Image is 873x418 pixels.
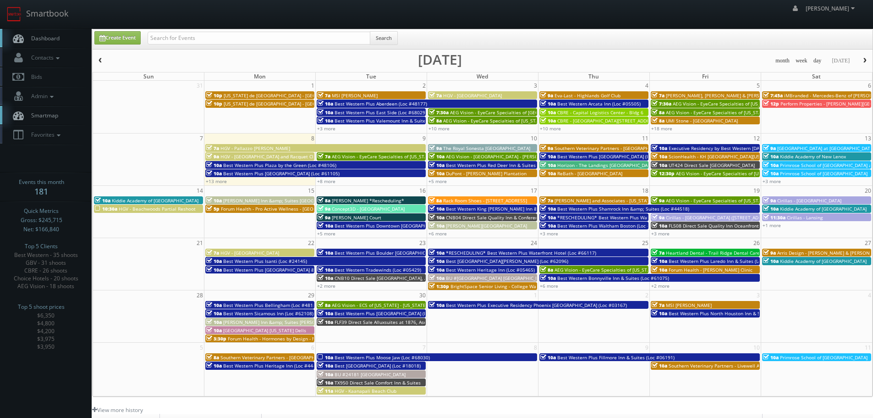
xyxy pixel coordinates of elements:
span: 24 [530,238,538,248]
span: 10a [206,302,222,308]
span: 23 [418,238,427,248]
span: 9a [652,214,664,221]
span: 10a [429,214,445,221]
span: Cirillas - [GEOGRAPHIC_DATA] ([STREET_ADDRESS]) [666,214,775,221]
span: 10a [540,117,556,124]
span: Favorites [27,131,63,139]
span: AEG Vision - EyeCare Specialties of [US_STATE] – [PERSON_NAME] Eye Care [666,197,830,204]
span: Sat [812,72,821,80]
a: View more history [92,406,143,414]
span: 9a [763,197,776,204]
span: 10a [540,109,556,116]
span: Tue [366,72,376,80]
a: +3 more [540,230,558,237]
span: 10a [652,310,667,317]
span: Best Western Plus Fillmore Inn & Suites (Loc #06191) [557,354,675,361]
span: 10a [318,109,333,116]
span: 2 [422,81,427,90]
span: Kiddie Academy of New Lenox [780,153,846,160]
span: 9a [318,206,330,212]
span: 20 [864,186,872,195]
span: BrightSpace Senior Living - College Walk [450,283,540,290]
span: 10a [763,170,779,177]
span: DuPont - [PERSON_NAME] Plantation [446,170,527,177]
span: 10a [540,206,556,212]
span: 7a [318,92,330,99]
span: HGV - [GEOGRAPHIC_DATA] [443,92,502,99]
span: Gross: $245,715 [21,216,62,225]
a: Create Event [94,31,141,45]
span: 10a [429,275,445,281]
span: Primrose School of [GEOGRAPHIC_DATA] [780,354,868,361]
span: Best Western Plus East Side (Loc #68029) [335,109,427,116]
span: 10a [763,162,779,168]
span: Best Western Plus Valemount Inn & Suites (Loc #62120) [335,117,458,124]
span: [PERSON_NAME] and Associates - [US_STATE][GEOGRAPHIC_DATA] [555,197,698,204]
span: 12p [763,100,779,107]
span: 10a [429,153,445,160]
span: 7:30a [652,100,671,107]
span: [PERSON_NAME] *Rescheduling* [332,197,404,204]
span: 6 [310,343,315,352]
span: 11a [318,388,333,394]
span: 25 [641,238,649,248]
span: [PERSON_NAME], [PERSON_NAME] & [PERSON_NAME], LLC - [GEOGRAPHIC_DATA] [666,92,842,99]
span: Best Western Plus [GEOGRAPHIC_DATA] (Loc #50153) [335,310,451,317]
span: 3:30p [206,335,226,342]
span: CNB10 Direct Sale [GEOGRAPHIC_DATA], Ascend Hotel Collection [335,275,477,281]
span: 5p [206,206,220,212]
span: 10a [206,327,222,334]
span: 11:30a [763,214,785,221]
span: TX950 Direct Sale Comfort Inn & Suites [335,379,421,386]
span: [GEOGRAPHIC_DATA] [US_STATE] Dells [223,327,306,334]
span: 10a [429,206,445,212]
span: Kiddie Academy of [GEOGRAPHIC_DATA] [780,258,867,264]
span: 11 [864,343,872,352]
span: Best Western Plus Boulder [GEOGRAPHIC_DATA] (Loc #06179) [335,250,470,256]
span: 8a [206,354,219,361]
span: 8 [533,343,538,352]
span: Forum Health - Pro Active Wellness - [GEOGRAPHIC_DATA] [221,206,347,212]
span: UT424 Direct Sale [GEOGRAPHIC_DATA] [669,162,755,168]
span: 8a [429,197,442,204]
span: 12:30p [652,170,675,177]
span: 11 [641,134,649,143]
span: 1 [310,81,315,90]
span: Kiddie Academy of [GEOGRAPHIC_DATA] [112,197,198,204]
span: 10a [318,100,333,107]
span: Best Western Plus Aberdeen (Loc #48177) [335,100,427,107]
span: 17 [530,186,538,195]
span: 3 [756,290,761,300]
span: 7 [422,343,427,352]
span: 7a [206,250,219,256]
span: Cirillas - [GEOGRAPHIC_DATA] [777,197,841,204]
span: 9a [652,197,664,204]
span: 7a [652,92,664,99]
span: 10a [763,258,779,264]
span: 4 [867,290,872,300]
span: 8 [310,134,315,143]
span: 10p [206,92,222,99]
span: Best Western Arcata Inn (Loc #05505) [557,100,641,107]
span: Best Western Plus Plaza by the Green (Loc #48106) [223,162,336,168]
span: Southern Veterinary Partners - [GEOGRAPHIC_DATA] [220,354,334,361]
span: Mon [254,72,266,80]
span: Forum Health - [PERSON_NAME] Clinic [669,267,752,273]
span: 10a [652,258,667,264]
span: 10a [318,250,333,256]
span: 16 [418,186,427,195]
span: Best Western Plus Laredo Inn & Suites (Loc #44702) [669,258,783,264]
span: Best Western Plus Moose Jaw (Loc #68030) [335,354,430,361]
span: HGV - [GEOGRAPHIC_DATA] and Racquet Club [220,153,319,160]
a: +10 more [428,125,450,132]
span: Best Western Plus Red Deer Inn & Suites (Loc #61062) [446,162,566,168]
span: 1:30p [429,283,449,290]
span: 10a [318,379,333,386]
span: 10a [540,223,556,229]
span: [US_STATE] de [GEOGRAPHIC_DATA] - [GEOGRAPHIC_DATA] [224,100,350,107]
button: Search [370,31,398,45]
span: AEG Vision - EyeCare Specialties of [US_STATE] – [PERSON_NAME] Vision [673,100,831,107]
span: AEG Vision - EyeCare Specialties of [US_STATE] – Cascade Family Eye Care [676,170,838,177]
span: 10a [429,250,445,256]
span: ScionHealth - KH [GEOGRAPHIC_DATA][US_STATE] [669,153,777,160]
